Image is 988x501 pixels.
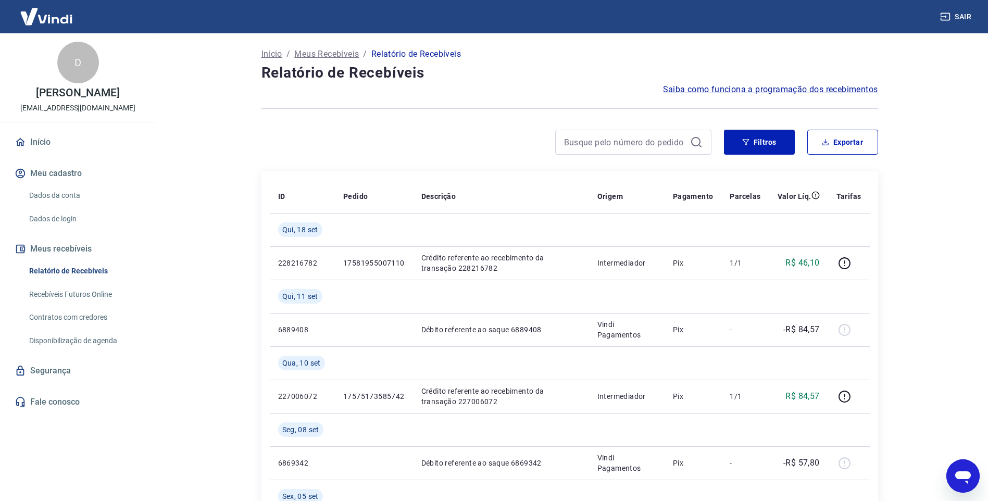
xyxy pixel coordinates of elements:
[730,191,760,202] p: Parcelas
[12,162,143,185] button: Meu cadastro
[724,130,795,155] button: Filtros
[286,48,290,60] p: /
[25,260,143,282] a: Relatório de Recebíveis
[261,48,282,60] a: Início
[25,307,143,328] a: Contratos com credores
[597,319,656,340] p: Vindi Pagamentos
[938,7,976,27] button: Sair
[282,224,318,235] span: Qui, 18 set
[673,391,714,402] p: Pix
[597,191,623,202] p: Origem
[25,330,143,352] a: Disponibilização de agenda
[597,391,656,402] p: Intermediador
[730,391,760,402] p: 1/1
[25,185,143,206] a: Dados da conta
[778,191,811,202] p: Valor Líq.
[785,257,819,269] p: R$ 46,10
[278,191,285,202] p: ID
[25,284,143,305] a: Recebíveis Futuros Online
[343,191,368,202] p: Pedido
[673,458,714,468] p: Pix
[278,258,327,268] p: 228216782
[294,48,359,60] a: Meus Recebíveis
[783,457,820,469] p: -R$ 57,80
[12,359,143,382] a: Segurança
[36,87,119,98] p: [PERSON_NAME]
[261,62,878,83] h4: Relatório de Recebíveis
[597,453,656,473] p: Vindi Pagamentos
[282,424,319,435] span: Seg, 08 set
[597,258,656,268] p: Intermediador
[20,103,135,114] p: [EMAIL_ADDRESS][DOMAIN_NAME]
[12,1,80,32] img: Vindi
[946,459,980,493] iframe: Botão para abrir a janela de mensagens, conversa em andamento
[278,324,327,335] p: 6889408
[730,324,760,335] p: -
[343,258,405,268] p: 17581955007110
[807,130,878,155] button: Exportar
[371,48,461,60] p: Relatório de Recebíveis
[57,42,99,83] div: D
[12,131,143,154] a: Início
[730,258,760,268] p: 1/1
[421,191,456,202] p: Descrição
[25,208,143,230] a: Dados de login
[836,191,861,202] p: Tarifas
[783,323,820,336] p: -R$ 84,57
[363,48,367,60] p: /
[421,458,581,468] p: Débito referente ao saque 6869342
[564,134,686,150] input: Busque pelo número do pedido
[278,391,327,402] p: 227006072
[278,458,327,468] p: 6869342
[673,191,714,202] p: Pagamento
[673,324,714,335] p: Pix
[730,458,760,468] p: -
[663,83,878,96] a: Saiba como funciona a programação dos recebimentos
[785,390,819,403] p: R$ 84,57
[12,237,143,260] button: Meus recebíveis
[421,253,581,273] p: Crédito referente ao recebimento da transação 228216782
[282,358,321,368] span: Qua, 10 set
[421,324,581,335] p: Débito referente ao saque 6889408
[673,258,714,268] p: Pix
[421,386,581,407] p: Crédito referente ao recebimento da transação 227006072
[282,291,318,302] span: Qui, 11 set
[12,391,143,414] a: Fale conosco
[343,391,405,402] p: 17575173585742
